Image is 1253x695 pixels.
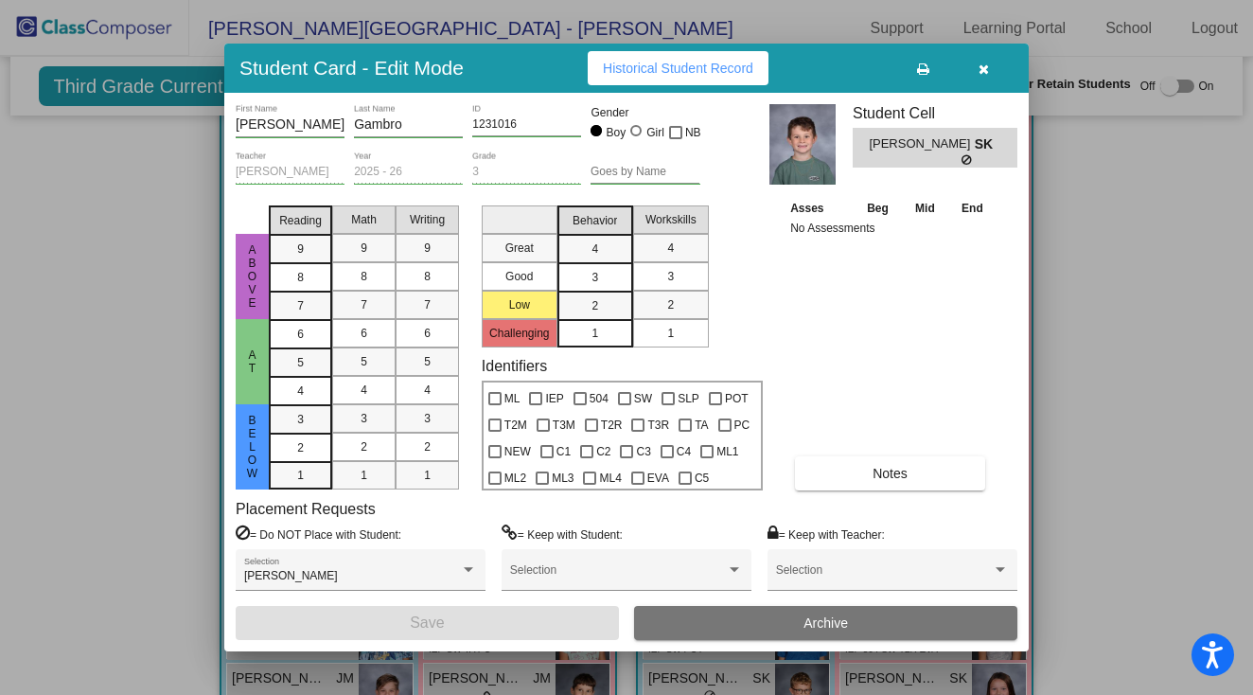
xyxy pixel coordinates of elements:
h3: Student Card - Edit Mode [239,56,464,80]
span: 1 [424,467,431,484]
span: NB [685,121,701,144]
span: EVA [647,467,669,490]
span: Workskills [645,211,697,228]
button: Notes [795,456,985,490]
div: Girl [645,124,664,141]
label: Identifiers [482,357,547,375]
span: Reading [279,212,322,229]
span: 2 [667,296,674,313]
span: C5 [695,467,709,490]
div: Boy [606,124,626,141]
span: 2 [361,438,367,455]
span: Notes [873,466,908,481]
th: Beg [854,198,903,219]
span: PC [734,414,750,437]
button: Save [236,606,619,640]
span: 4 [297,383,304,400]
span: C1 [556,440,571,463]
span: Writing [410,211,445,228]
h3: Student Cell [853,104,1017,122]
span: 9 [424,240,431,257]
span: [PERSON_NAME] [869,134,974,154]
span: Historical Student Record [603,61,753,76]
span: SW [634,387,652,410]
td: No Assessments [785,219,997,238]
span: T2R [601,414,623,437]
span: 8 [361,268,367,285]
span: SLP [678,387,699,410]
span: POT [725,387,749,410]
input: goes by name [591,166,699,179]
span: 7 [424,296,431,313]
label: Placement Requests [236,500,376,518]
span: 2 [424,438,431,455]
span: 2 [297,439,304,456]
span: T3R [647,414,669,437]
span: 504 [590,387,609,410]
span: 3 [667,268,674,285]
span: 4 [667,240,674,257]
label: = Keep with Teacher: [768,525,885,544]
button: Archive [634,606,1017,640]
span: 9 [297,241,304,258]
mat-label: Gender [591,104,699,121]
span: NEW [504,440,531,463]
span: 1 [667,325,674,342]
span: Below [244,414,261,480]
span: ML3 [552,467,574,490]
span: 8 [297,269,304,286]
span: 5 [297,354,304,371]
span: 4 [361,382,367,399]
span: 8 [424,268,431,285]
span: ML2 [504,467,526,490]
span: TA [695,414,708,437]
span: 1 [591,325,598,342]
span: C4 [677,440,691,463]
span: 1 [297,467,304,484]
span: IEP [545,387,563,410]
label: = Keep with Student: [502,525,623,544]
span: C2 [596,440,610,463]
th: End [948,198,997,219]
span: 3 [297,411,304,428]
span: 1 [361,467,367,484]
span: 9 [361,240,367,257]
span: 3 [591,269,598,286]
span: 5 [424,353,431,370]
span: At [244,348,261,375]
span: 7 [297,297,304,314]
input: grade [472,166,581,179]
span: ML1 [716,440,738,463]
span: 4 [424,382,431,399]
label: = Do NOT Place with Student: [236,525,401,544]
span: SK [975,134,1001,154]
span: ML4 [599,467,621,490]
span: [PERSON_NAME] [244,569,338,582]
span: 6 [297,326,304,343]
input: teacher [236,166,344,179]
span: ML [504,387,521,410]
span: T3M [553,414,575,437]
span: 5 [361,353,367,370]
span: 3 [424,410,431,427]
span: Save [410,615,444,631]
button: Historical Student Record [588,51,768,85]
span: Math [351,211,377,228]
span: T2M [504,414,527,437]
span: 6 [361,325,367,342]
span: 7 [361,296,367,313]
input: year [354,166,463,179]
th: Asses [785,198,854,219]
span: 3 [361,410,367,427]
span: Archive [803,615,848,631]
span: ABove [244,243,261,310]
span: 4 [591,241,598,258]
span: Behavior [573,212,617,229]
span: 2 [591,297,598,314]
span: 6 [424,325,431,342]
input: Enter ID [472,118,581,132]
span: C3 [636,440,650,463]
th: Mid [902,198,947,219]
